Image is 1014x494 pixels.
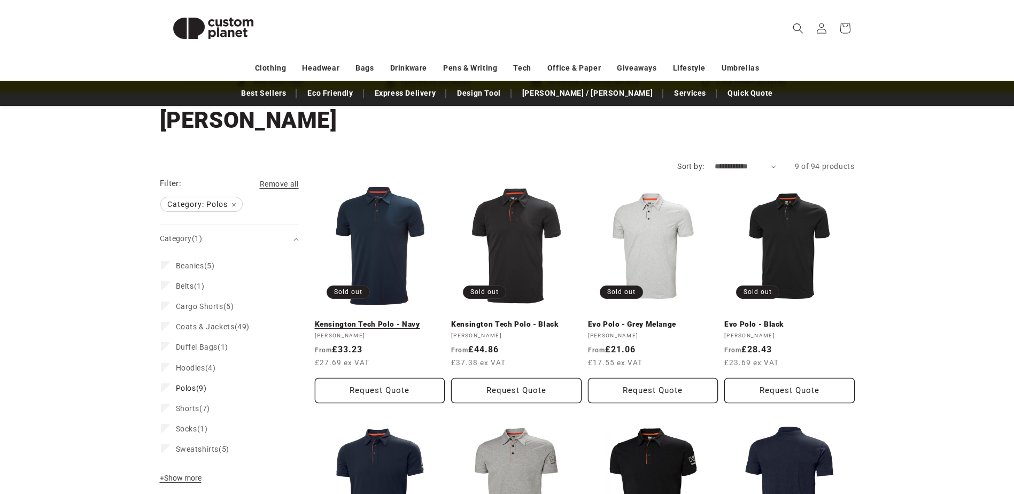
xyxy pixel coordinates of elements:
[176,363,216,373] span: (4)
[724,378,855,403] button: Request Quote
[236,84,291,103] a: Best Sellers
[451,320,582,329] a: Kensington Tech Polo - Black
[513,59,531,78] a: Tech
[176,404,210,413] span: (7)
[588,378,718,403] button: Request Quote
[588,320,718,329] a: Evo Polo - Grey Melange
[160,4,267,52] img: Custom Planet
[176,281,205,291] span: (1)
[677,162,704,171] label: Sort by:
[176,342,228,352] span: (1)
[160,474,164,482] span: +
[315,320,445,329] a: Kensington Tech Polo - Navy
[176,322,235,331] span: Coats & Jackets
[669,84,711,103] a: Services
[176,261,215,271] span: (5)
[176,343,218,351] span: Duffel Bags
[547,59,601,78] a: Office & Paper
[315,378,445,403] button: Request Quote
[617,59,656,78] a: Giveaways
[452,84,506,103] a: Design Tool
[835,379,1014,494] iframe: Chat Widget
[255,59,287,78] a: Clothing
[786,17,810,40] summary: Search
[176,364,205,372] span: Hoodies
[176,424,208,434] span: (1)
[369,84,442,103] a: Express Delivery
[160,225,299,252] summary: Category (1 selected)
[176,424,197,433] span: Socks
[795,162,855,171] span: 9 of 94 products
[176,384,196,392] span: Polos
[302,59,339,78] a: Headwear
[160,474,202,482] span: Show more
[160,234,202,243] span: Category
[160,106,855,135] h1: [PERSON_NAME]
[176,444,229,454] span: (5)
[724,320,855,329] a: Evo Polo - Black
[722,59,759,78] a: Umbrellas
[722,84,778,103] a: Quick Quote
[443,59,497,78] a: Pens & Writing
[160,473,205,488] button: Show more
[176,445,219,453] span: Sweatshirts
[176,404,200,413] span: Shorts
[176,383,207,393] span: (9)
[176,322,250,331] span: (49)
[451,378,582,403] button: Request Quote
[260,177,299,191] a: Remove all
[260,180,299,188] span: Remove all
[176,261,204,270] span: Beanies
[673,59,706,78] a: Lifestyle
[160,177,182,190] h2: Filter:
[355,59,374,78] a: Bags
[176,302,223,311] span: Cargo Shorts
[390,59,427,78] a: Drinkware
[160,197,243,211] a: Category: Polos
[302,84,358,103] a: Eco Friendly
[161,197,242,211] span: Category: Polos
[176,282,194,290] span: Belts
[192,234,202,243] span: (1)
[517,84,658,103] a: [PERSON_NAME] / [PERSON_NAME]
[176,302,234,311] span: (5)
